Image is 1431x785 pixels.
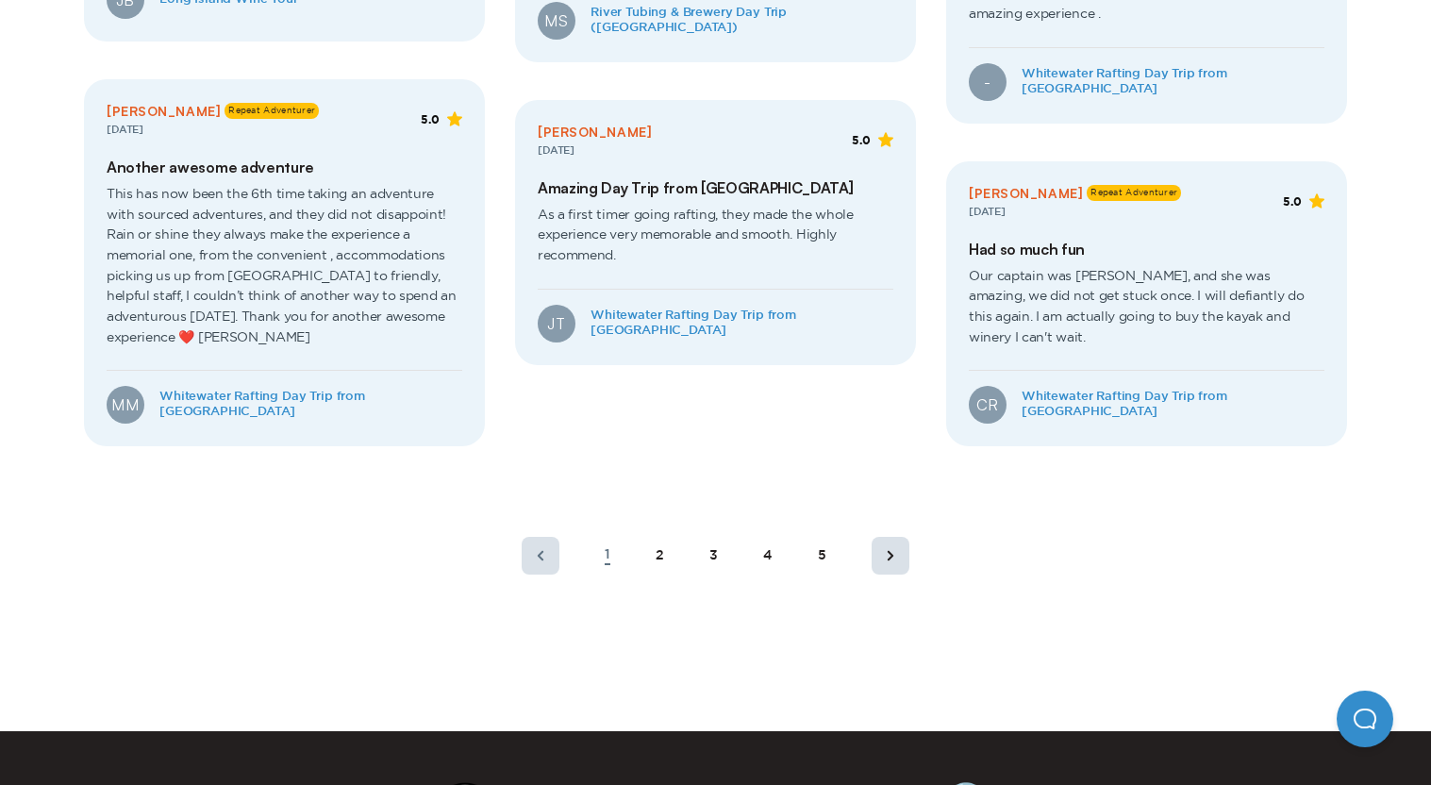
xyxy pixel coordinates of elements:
[107,386,144,424] div: MM
[538,305,575,342] div: JT
[538,197,893,289] span: As a first timer going rafting, they made the whole experience very memorable and smooth. Highly ...
[538,145,574,156] span: [DATE]
[969,386,1007,424] div: CR
[107,159,462,176] h2: Another awesome adventure
[852,134,871,147] span: 5.0
[1087,185,1181,201] span: Repeat Adventurer
[969,207,1006,217] span: [DATE]
[709,548,718,564] div: 3
[538,123,652,141] span: [PERSON_NAME]
[107,102,221,120] span: [PERSON_NAME]
[763,548,773,564] div: 4
[969,259,1324,371] span: Our captain was [PERSON_NAME], and she was amazing, we did not get stuck once. I will defiantly d...
[107,176,462,371] span: This has now been the 6th time taking an adventure with sourced adventures, and they did not disa...
[591,6,893,36] a: River Tubing & Brewery Day Trip ([GEOGRAPHIC_DATA])
[225,103,319,119] span: Repeat Adventurer
[1022,67,1324,97] a: Whitewater Rafting Day Trip from [GEOGRAPHIC_DATA]
[818,548,826,564] div: 5
[969,241,1324,259] h2: Had so much fun
[969,184,1083,202] span: [PERSON_NAME]
[538,179,893,197] h2: Amazing Day Trip from [GEOGRAPHIC_DATA]
[1283,195,1302,209] span: 5.0
[591,309,893,339] a: Whitewater Rafting Day Trip from [GEOGRAPHIC_DATA]
[538,2,575,40] div: MS
[107,125,143,135] span: [DATE]
[421,113,440,126] span: 5.0
[605,547,610,565] div: 1
[1337,691,1393,747] iframe: Help Scout Beacon - Open
[1022,390,1324,420] a: Whitewater Rafting Day Trip from [GEOGRAPHIC_DATA]
[159,390,462,420] a: Whitewater Rafting Day Trip from [GEOGRAPHIC_DATA]
[656,548,664,564] div: 2
[969,63,1007,101] div: -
